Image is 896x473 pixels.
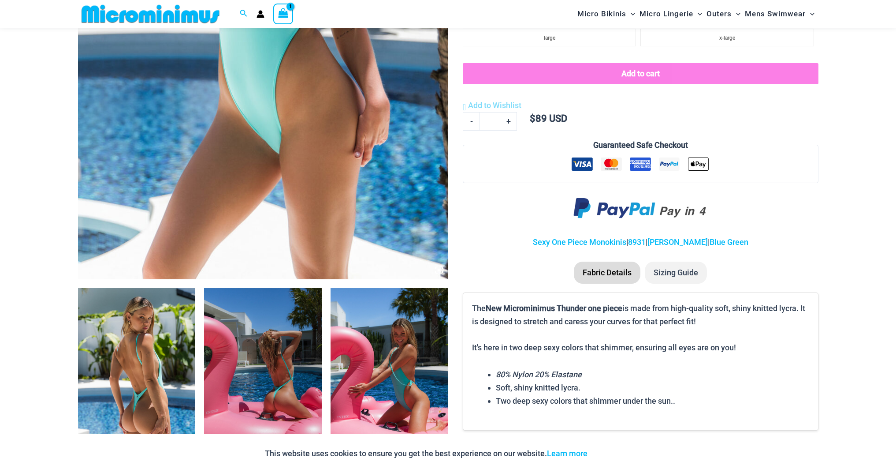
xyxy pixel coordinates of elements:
img: Thunder Turquoise 8931 One Piece [204,288,322,465]
li: Fabric Details [574,262,640,284]
li: x-large [640,29,814,46]
em: 80% Nylon 20% Elastane [496,370,582,379]
span: $ [530,113,535,124]
span: Menu Toggle [626,3,635,25]
a: + [500,112,517,131]
span: Mens Swimwear [745,3,806,25]
li: Sizing Guide [645,262,707,284]
a: Sexy One Piece Monokinis [533,237,626,247]
b: New Microminimus Thunder one piece [486,304,622,313]
li: Two deep sexy colors that shimmer under the sun.. [496,394,809,408]
a: Add to Wishlist [463,99,521,112]
button: Accept [594,443,632,464]
a: Account icon link [257,10,264,18]
span: Menu Toggle [693,3,702,25]
a: - [463,112,480,131]
span: Micro Bikinis [577,3,626,25]
a: [PERSON_NAME] [647,237,708,247]
a: 8931 [628,237,646,247]
span: large [544,35,555,41]
a: Learn more [547,449,587,458]
span: Menu Toggle [732,3,740,25]
a: View Shopping Cart, 1 items [273,4,294,24]
img: MM SHOP LOGO FLAT [78,4,223,24]
nav: Site Navigation [574,1,818,26]
span: x-large [719,35,735,41]
p: The is made from high-quality soft, shiny knitted lycra. It is designed to stretch and caress you... [472,302,809,354]
li: large [463,29,636,46]
a: Mens SwimwearMenu ToggleMenu Toggle [743,3,817,25]
a: Micro BikinisMenu ToggleMenu Toggle [575,3,637,25]
img: Thunder Turquoise 8931 One Piece [331,288,448,465]
span: Micro Lingerie [639,3,693,25]
a: Green [727,237,748,247]
a: Micro LingerieMenu ToggleMenu Toggle [637,3,704,25]
span: Menu Toggle [806,3,814,25]
p: | | | [463,236,818,249]
span: Outers [706,3,732,25]
span: Add to Wishlist [468,101,521,110]
button: Add to cart [463,63,818,84]
img: Thunder Turquoise 8931 One Piece [78,288,196,465]
a: OutersMenu ToggleMenu Toggle [704,3,743,25]
bdi: 89 USD [530,113,567,124]
p: This website uses cookies to ensure you get the best experience on our website. [265,447,587,460]
a: Blue [710,237,725,247]
legend: Guaranteed Safe Checkout [590,139,692,152]
input: Product quantity [480,112,500,131]
li: Soft, shiny knitted lycra. [496,381,809,394]
a: Search icon link [240,8,248,19]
